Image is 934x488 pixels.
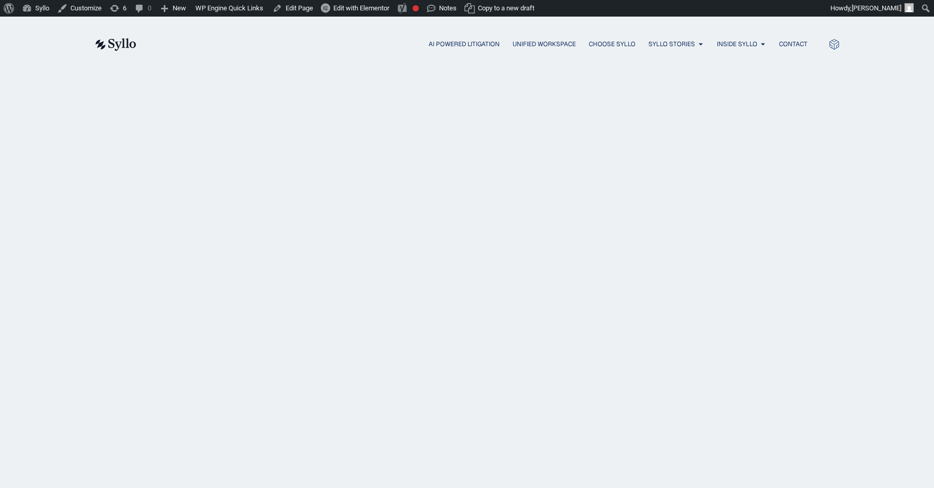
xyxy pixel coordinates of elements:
a: Choose Syllo [589,39,635,49]
a: Contact [779,39,808,49]
div: Focus keyphrase not set [413,5,419,11]
a: Inside Syllo [717,39,757,49]
span: Edit with Elementor [333,4,389,12]
img: syllo [94,38,136,51]
span: [PERSON_NAME] [852,4,901,12]
nav: Menu [157,39,808,49]
a: AI Powered Litigation [429,39,500,49]
a: Syllo Stories [648,39,695,49]
div: Menu Toggle [157,39,808,49]
a: Unified Workspace [513,39,576,49]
